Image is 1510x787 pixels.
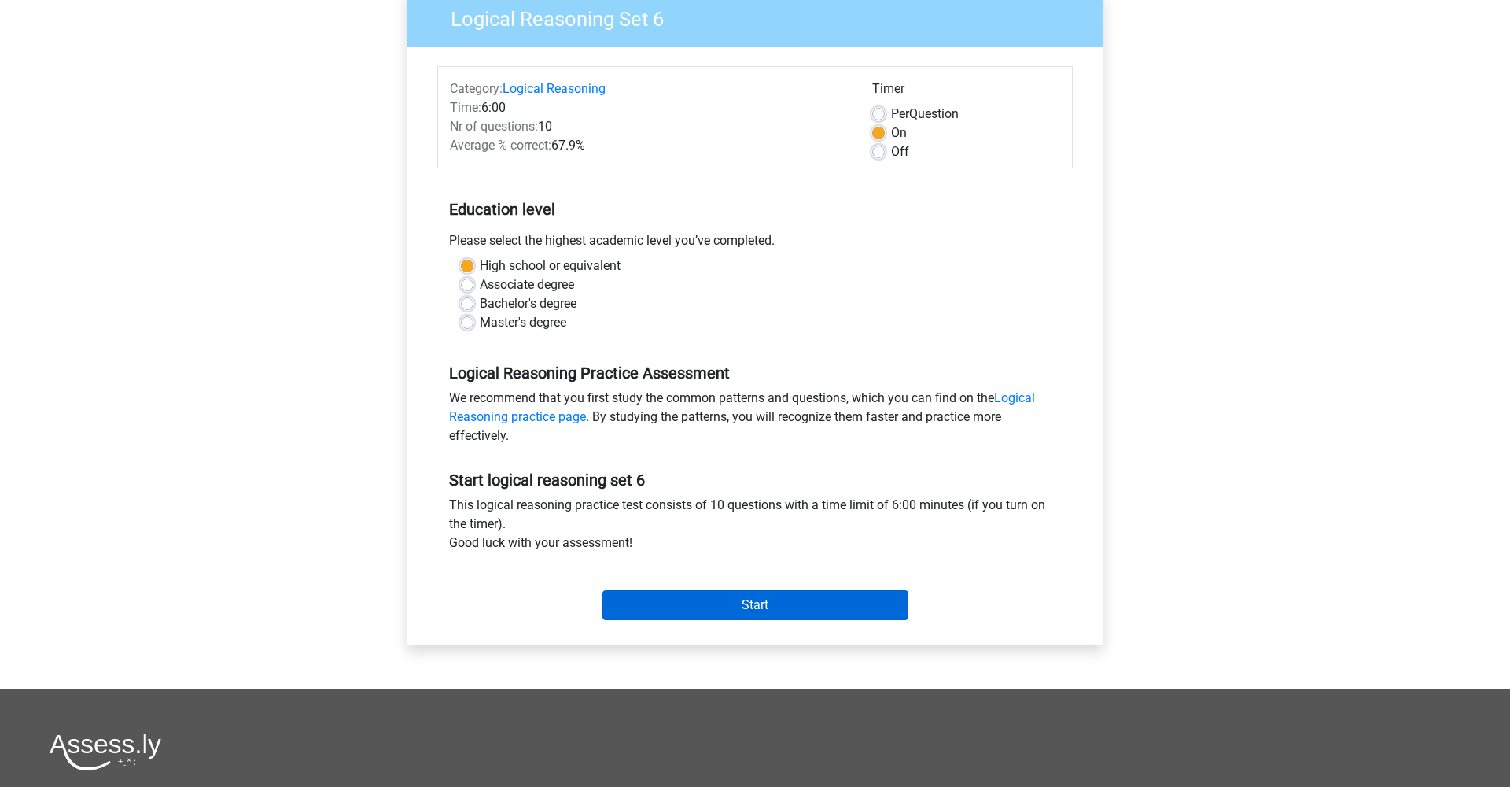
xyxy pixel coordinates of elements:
[480,313,566,332] label: Master's degree
[872,79,1060,105] div: Timer
[438,136,860,155] div: 67.9%
[438,117,860,136] div: 10
[503,81,606,96] a: Logical Reasoning
[450,100,481,115] span: Time:
[438,98,860,117] div: 6:00
[891,106,909,121] span: Per
[450,138,551,153] span: Average % correct:
[437,231,1073,257] div: Please select the highest academic level you’ve completed.
[437,496,1073,559] div: This logical reasoning practice test consists of 10 questions with a time limit of 6:00 minutes (...
[891,124,907,142] label: On
[437,389,1073,452] div: We recommend that you first study the common patterns and questions, which you can find on the . ...
[480,275,574,294] label: Associate degree
[480,257,621,275] label: High school or equivalent
[602,590,908,620] input: Start
[50,733,161,770] img: Assessly logo
[449,194,1061,225] h5: Education level
[891,105,959,124] label: Question
[449,364,1061,382] h5: Logical Reasoning Practice Assessment
[480,294,576,313] label: Bachelor's degree
[891,142,909,161] label: Off
[450,81,503,96] span: Category:
[432,1,1092,31] h3: Logical Reasoning Set 6
[449,471,1061,490] h5: Start logical reasoning set 6
[450,119,538,134] span: Nr of questions:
